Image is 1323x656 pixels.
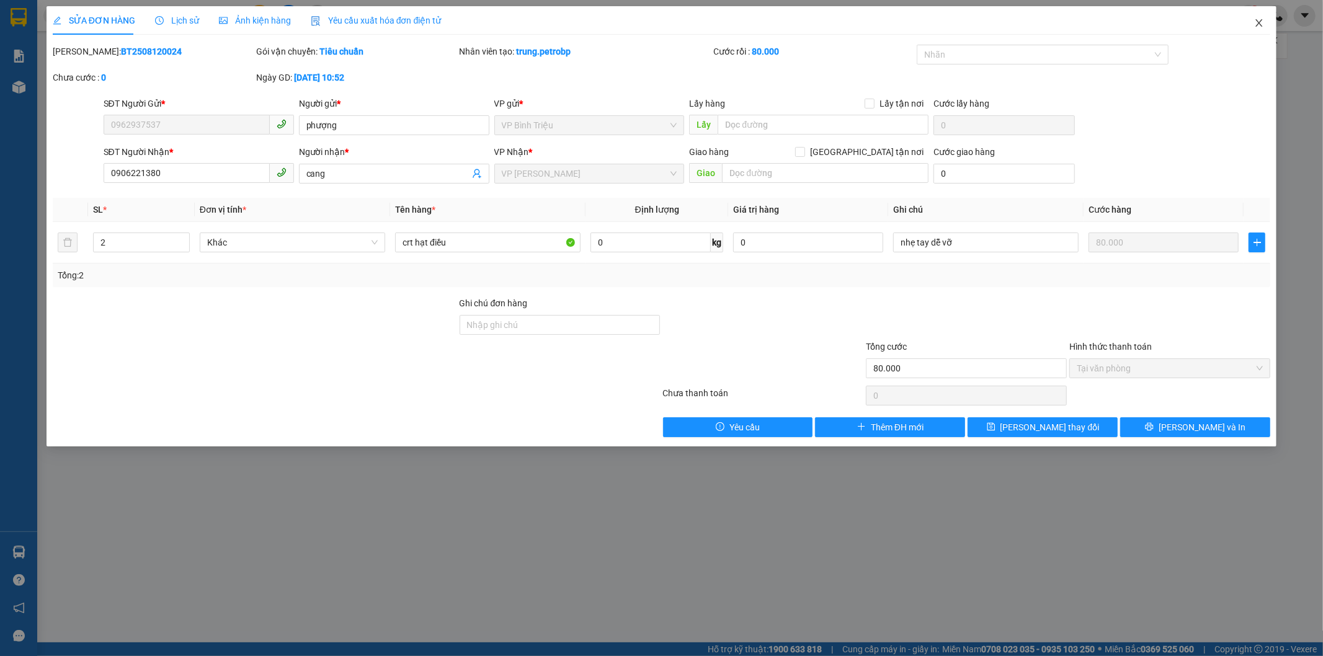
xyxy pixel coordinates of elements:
[311,16,321,26] img: icon
[1254,18,1264,28] span: close
[58,268,510,282] div: Tổng: 2
[718,115,929,135] input: Dọc đường
[460,315,661,335] input: Ghi chú đơn hàng
[494,147,529,157] span: VP Nhận
[663,417,813,437] button: exclamation-circleYêu cầu
[716,422,724,432] span: exclamation-circle
[200,205,246,215] span: Đơn vị tính
[1145,422,1154,432] span: printer
[1077,359,1263,378] span: Tại văn phòng
[121,47,182,56] b: BT2508120024
[494,97,685,110] div: VP gửi
[987,422,996,432] span: save
[933,147,995,157] label: Cước giao hàng
[1089,205,1131,215] span: Cước hàng
[93,205,103,215] span: SL
[689,163,722,183] span: Giao
[689,115,718,135] span: Lấy
[207,233,378,252] span: Khác
[118,11,203,40] div: VP Đồng Xoài
[53,16,61,25] span: edit
[11,12,30,25] span: Gửi:
[11,40,110,55] div: PHÁT
[53,16,135,25] span: SỬA ĐƠN HÀNG
[933,115,1075,135] input: Cước lấy hàng
[299,145,489,159] div: Người nhận
[1249,237,1265,247] span: plus
[395,205,435,215] span: Tên hàng
[395,233,581,252] input: VD: Bàn, Ghế
[118,40,203,55] div: duyên bình an
[219,16,228,25] span: picture
[1249,233,1265,252] button: plus
[502,164,677,183] span: VP Đức Liễu
[11,11,110,40] div: VP [PERSON_NAME]
[1069,342,1152,352] label: Hình thức thanh toán
[866,342,907,352] span: Tổng cước
[752,47,779,56] b: 80.000
[294,73,344,82] b: [DATE] 10:52
[9,81,29,94] span: CR :
[256,71,457,84] div: Ngày GD:
[1120,417,1270,437] button: printer[PERSON_NAME] và In
[888,198,1084,222] th: Ghi chú
[104,145,294,159] div: SĐT Người Nhận
[319,47,363,56] b: Tiêu chuẩn
[53,71,254,84] div: Chưa cước :
[933,164,1075,184] input: Cước giao hàng
[635,205,679,215] span: Định lượng
[299,97,489,110] div: Người gửi
[118,12,148,25] span: Nhận:
[460,298,528,308] label: Ghi chú đơn hàng
[53,45,254,58] div: [PERSON_NAME]:
[805,145,929,159] span: [GEOGRAPHIC_DATA] tận nơi
[689,99,725,109] span: Lấy hàng
[1000,420,1100,434] span: [PERSON_NAME] thay đổi
[711,233,723,252] span: kg
[502,116,677,135] span: VP Bình Triệu
[101,73,106,82] b: 0
[155,16,199,25] span: Lịch sử
[815,417,965,437] button: plusThêm ĐH mới
[968,417,1118,437] button: save[PERSON_NAME] thay đổi
[277,119,287,129] span: phone
[729,420,760,434] span: Yêu cầu
[472,169,482,179] span: user-add
[875,97,929,110] span: Lấy tận nơi
[104,97,294,110] div: SĐT Người Gửi
[1159,420,1245,434] span: [PERSON_NAME] và In
[871,420,924,434] span: Thêm ĐH mới
[713,45,914,58] div: Cước rồi :
[733,205,779,215] span: Giá trị hàng
[311,16,442,25] span: Yêu cầu xuất hóa đơn điện tử
[857,422,866,432] span: plus
[9,80,112,95] div: 30.000
[219,16,291,25] span: Ảnh kiện hàng
[58,233,78,252] button: delete
[689,147,729,157] span: Giao hàng
[1089,233,1239,252] input: 0
[722,163,929,183] input: Dọc đường
[517,47,571,56] b: trung.petrobp
[460,45,711,58] div: Nhân viên tạo:
[256,45,457,58] div: Gói vận chuyển:
[933,99,989,109] label: Cước lấy hàng
[155,16,164,25] span: clock-circle
[1242,6,1276,41] button: Close
[277,167,287,177] span: phone
[893,233,1079,252] input: Ghi Chú
[662,386,865,408] div: Chưa thanh toán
